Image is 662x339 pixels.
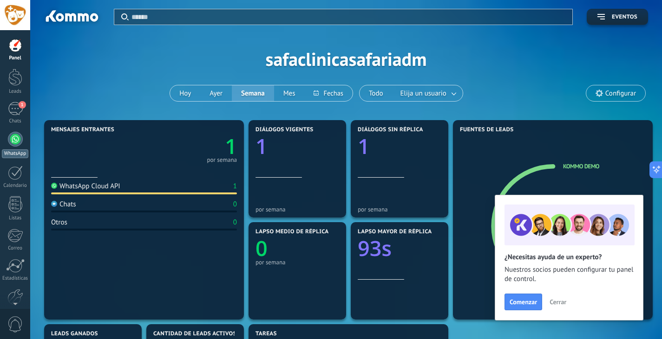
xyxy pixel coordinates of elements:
span: Configurar [605,90,636,97]
a: 93s [358,234,441,262]
button: Eventos [587,9,648,25]
h2: ¿Necesitas ayuda de un experto? [505,253,634,262]
button: Cerrar [545,295,570,309]
div: por semana [207,158,237,162]
div: 0 [233,200,237,209]
img: WhatsApp Cloud API [51,183,57,189]
text: 1 [358,132,370,160]
span: Cantidad de leads activos [153,331,236,337]
span: Cerrar [550,299,566,305]
span: Mensajes entrantes [51,127,114,133]
div: Panel [2,55,29,61]
button: Ayer [200,85,232,101]
button: Fechas [304,85,352,101]
div: WhatsApp [2,149,28,158]
div: Listas [2,215,29,221]
span: Lapso mayor de réplica [358,229,432,235]
div: Chats [51,200,76,209]
button: Semana [232,85,274,101]
span: Diálogos sin réplica [358,127,423,133]
button: Hoy [170,85,200,101]
span: Eventos [612,14,637,20]
div: Calendario [2,183,29,189]
span: Comenzar [510,299,537,305]
div: 0 [233,218,237,227]
span: Nuestros socios pueden configurar tu panel de control. [505,265,634,284]
div: Chats [2,118,29,124]
span: Elija un usuario [399,87,448,100]
button: Elija un usuario [393,85,463,101]
span: Diálogos vigentes [256,127,314,133]
div: por semana [256,206,339,213]
div: por semana [358,206,441,213]
text: 0 [256,234,268,262]
div: Otros [51,218,67,227]
img: Chats [51,201,57,207]
div: Estadísticas [2,275,29,281]
div: por semana [256,259,339,266]
button: Todo [360,85,393,101]
text: 93s [358,234,392,262]
span: Tareas [256,331,277,337]
text: 1 [225,132,237,160]
button: Comenzar [505,294,542,310]
span: Leads ganados [51,331,98,337]
span: Fuentes de leads [460,127,514,133]
span: Lapso medio de réplica [256,229,329,235]
div: 1 [233,182,237,191]
button: Mes [274,85,305,101]
a: 1 [144,132,237,160]
text: 1 [256,132,268,160]
div: WhatsApp Cloud API [51,182,120,191]
span: 1 [19,101,26,109]
a: Kommo Demo [563,162,599,170]
div: Correo [2,245,29,251]
div: Leads [2,89,29,95]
